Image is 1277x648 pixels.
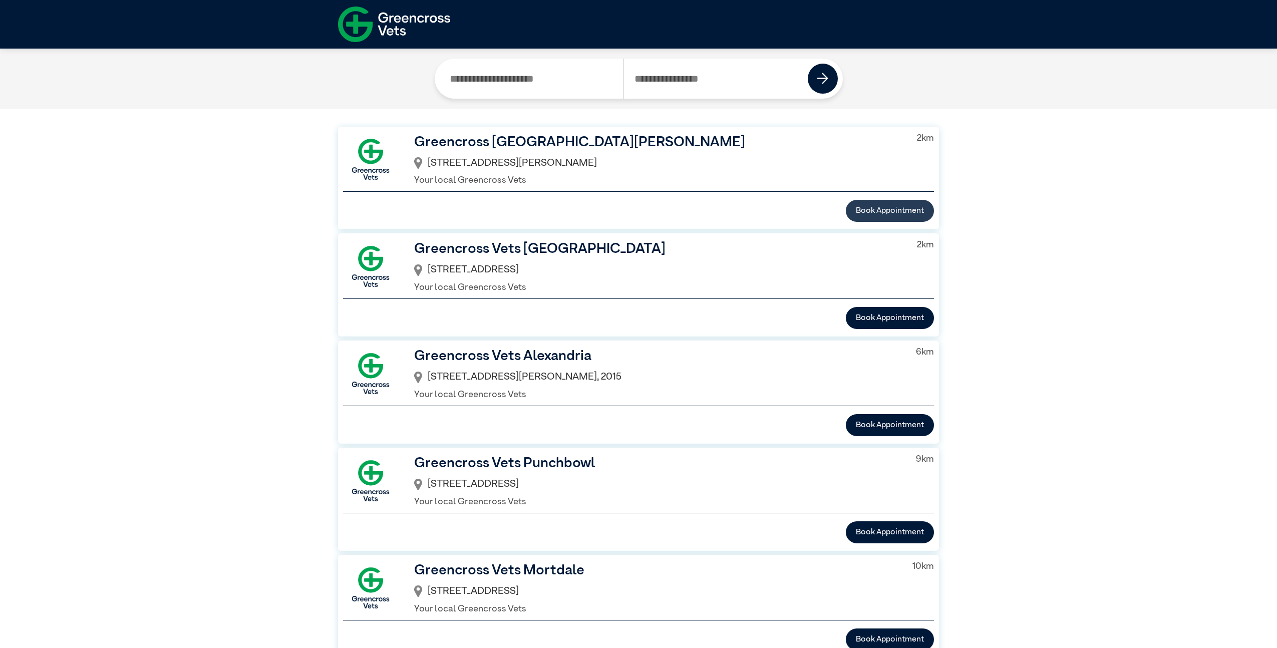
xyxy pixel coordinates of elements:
button: Book Appointment [846,200,934,222]
p: Your local Greencross Vets [414,174,901,187]
h3: Greencross [GEOGRAPHIC_DATA][PERSON_NAME] [414,132,901,153]
p: 2 km [917,238,934,252]
button: Book Appointment [846,414,934,436]
div: [STREET_ADDRESS][PERSON_NAME], 2015 [414,367,900,388]
p: 6 km [916,346,934,359]
h3: Greencross Vets Punchbowl [414,453,900,474]
p: Your local Greencross Vets [414,281,901,294]
div: [STREET_ADDRESS][PERSON_NAME] [414,153,901,174]
img: icon-right [817,73,829,85]
img: GX-Square.png [343,132,398,187]
p: Your local Greencross Vets [414,495,900,509]
div: [STREET_ADDRESS] [414,474,900,495]
h3: Greencross Vets Mortdale [414,560,896,581]
p: 2 km [917,132,934,145]
button: Book Appointment [846,307,934,329]
p: Your local Greencross Vets [414,602,896,616]
img: GX-Square.png [343,560,398,615]
img: GX-Square.png [343,453,398,508]
img: GX-Square.png [343,239,398,294]
div: [STREET_ADDRESS] [414,259,901,281]
h3: Greencross Vets Alexandria [414,346,900,367]
p: Your local Greencross Vets [414,388,900,402]
h3: Greencross Vets [GEOGRAPHIC_DATA] [414,238,901,259]
p: 10 km [912,560,934,573]
input: Search by Postcode [623,59,808,99]
img: f-logo [338,3,450,46]
button: Book Appointment [846,521,934,543]
img: GX-Square.png [343,346,398,401]
input: Search by Clinic Name [440,59,624,99]
div: [STREET_ADDRESS] [414,581,896,602]
p: 9 km [916,453,934,466]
